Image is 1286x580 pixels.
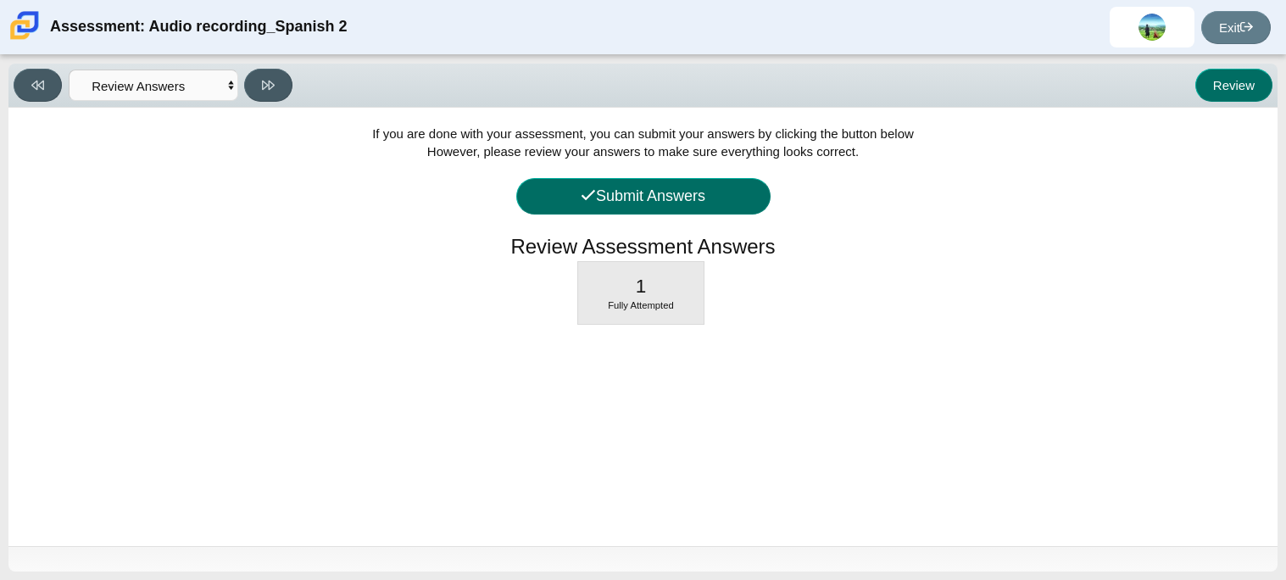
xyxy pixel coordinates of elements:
[7,31,42,46] a: Carmen School of Science & Technology
[372,126,914,159] span: If you are done with your assessment, you can submit your answers by clicking the button below Ho...
[7,8,42,43] img: Carmen School of Science & Technology
[608,300,674,310] span: Fully Attempted
[510,232,775,261] h1: Review Assessment Answers
[1138,14,1166,41] img: jonathan.brooks.7WKByI
[1201,11,1271,44] a: Exit
[1195,69,1272,102] button: Review
[636,276,647,297] span: 1
[516,178,771,215] button: Submit Answers
[50,7,347,47] div: Assessment: Audio recording_Spanish 2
